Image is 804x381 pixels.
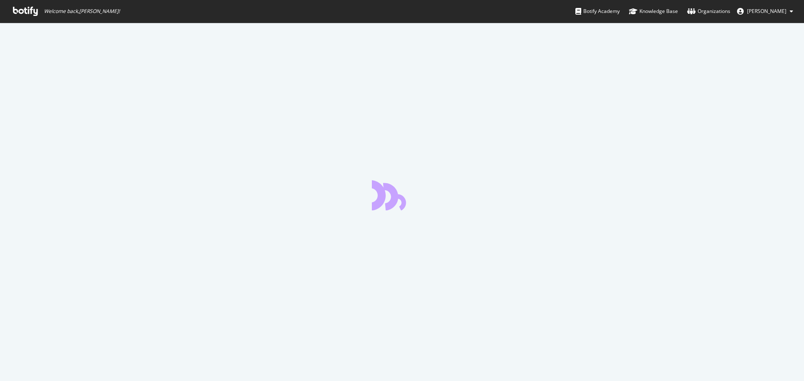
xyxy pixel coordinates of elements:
[44,8,120,15] span: Welcome back, [PERSON_NAME] !
[747,8,786,15] span: Harry Hji kakou
[575,7,620,15] div: Botify Academy
[687,7,730,15] div: Organizations
[629,7,678,15] div: Knowledge Base
[730,5,800,18] button: [PERSON_NAME]
[372,180,432,210] div: animation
